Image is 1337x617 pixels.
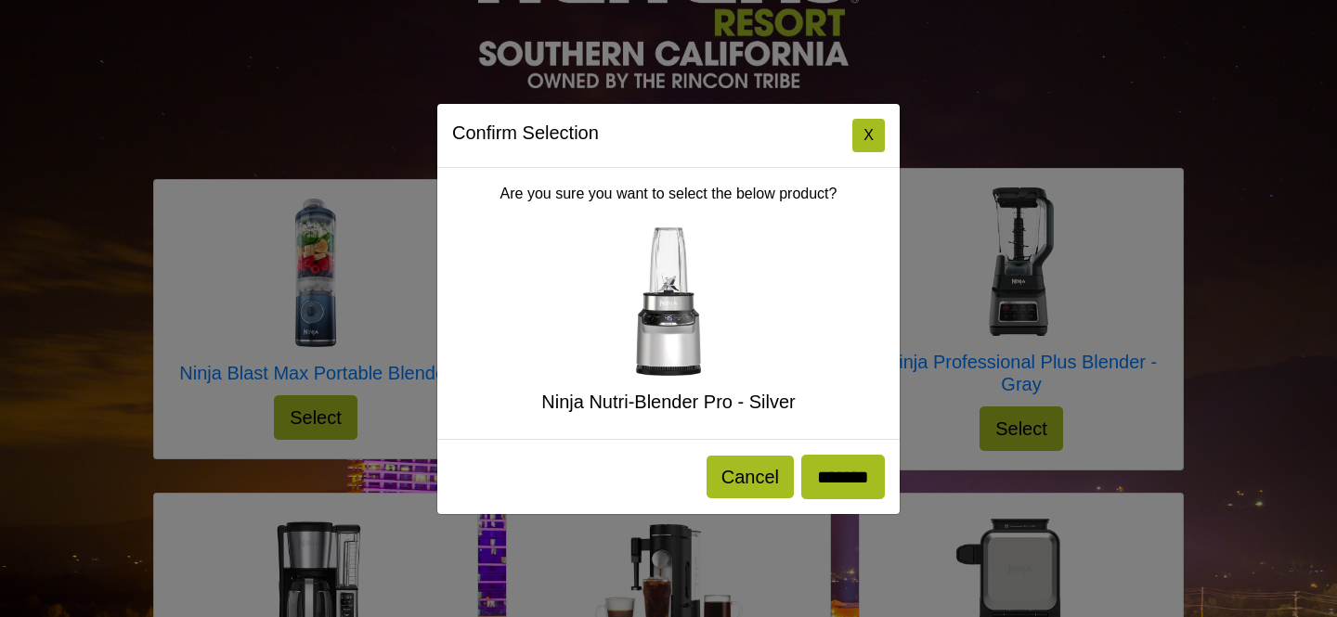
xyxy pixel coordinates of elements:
button: Close [852,119,885,152]
h5: Ninja Nutri-Blender Pro - Silver [452,391,885,413]
img: Ninja Nutri-Blender Pro - Silver [594,227,743,376]
div: Are you sure you want to select the below product? [437,168,900,439]
h5: Confirm Selection [452,119,599,147]
button: Cancel [707,456,794,498]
